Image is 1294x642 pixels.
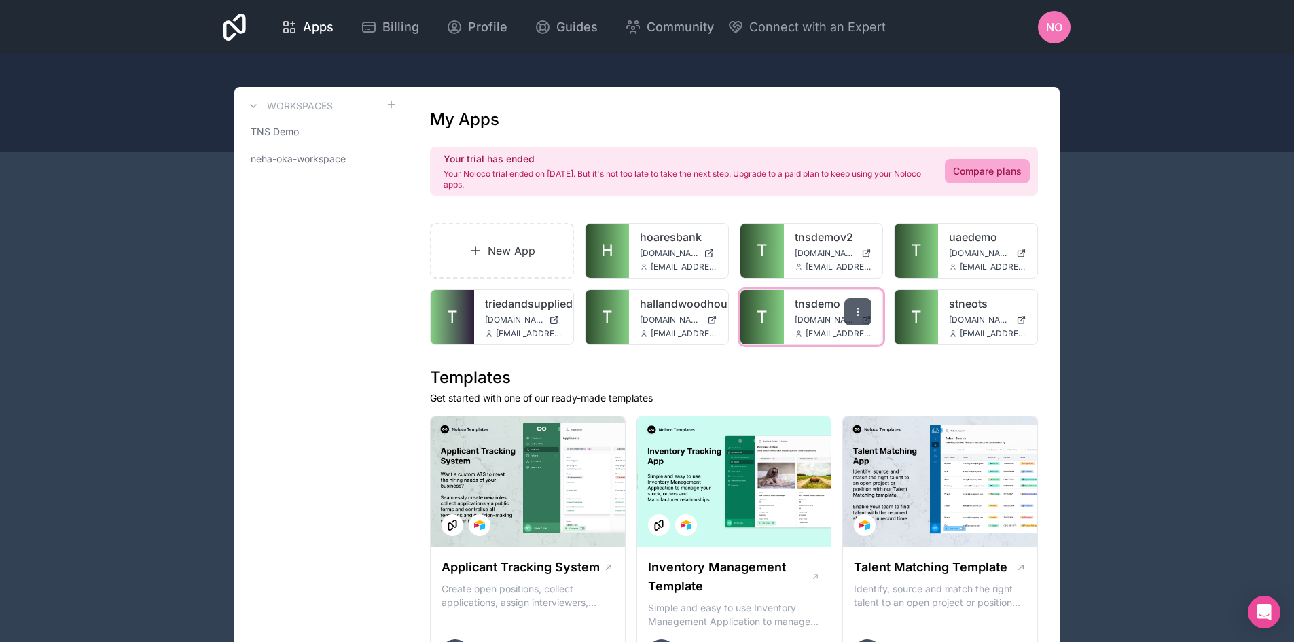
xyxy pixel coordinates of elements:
[854,582,1026,609] p: Identify, source and match the right talent to an open project or position with our Talent Matchi...
[740,290,784,344] a: T
[245,98,333,114] a: Workspaces
[895,224,938,278] a: T
[431,290,474,344] a: T
[485,315,543,325] span: [DOMAIN_NAME]
[911,306,922,328] span: T
[854,558,1007,577] h1: Talent Matching Template
[640,315,717,325] a: [DOMAIN_NAME]
[757,240,768,262] span: T
[1248,596,1280,628] div: Open Intercom Messenger
[911,240,922,262] span: T
[430,109,499,130] h1: My Apps
[350,12,430,42] a: Billing
[430,367,1038,389] h1: Templates
[960,262,1026,272] span: [EMAIL_ADDRESS][DOMAIN_NAME]
[303,18,334,37] span: Apps
[485,315,562,325] a: [DOMAIN_NAME]
[485,296,562,312] a: triedandsupplied
[447,306,458,328] span: T
[895,290,938,344] a: T
[795,229,872,245] a: tnsdemov2
[442,558,600,577] h1: Applicant Tracking System
[586,290,629,344] a: T
[648,601,821,628] p: Simple and easy to use Inventory Management Application to manage your stock, orders and Manufact...
[444,168,929,190] p: Your Noloco trial ended on [DATE]. But it's not too late to take the next step. Upgrade to a paid...
[251,152,346,166] span: neha-oka-workspace
[430,391,1038,405] p: Get started with one of our ready-made templates
[251,125,299,139] span: TNS Demo
[245,147,397,171] a: neha-oka-workspace
[806,328,872,339] span: [EMAIL_ADDRESS][DOMAIN_NAME]
[556,18,598,37] span: Guides
[442,582,614,609] p: Create open positions, collect applications, assign interviewers, centralise candidate feedback a...
[648,558,811,596] h1: Inventory Management Template
[270,12,344,42] a: Apps
[640,296,717,312] a: hallandwoodhouse
[795,315,857,325] span: [DOMAIN_NAME]
[727,18,886,37] button: Connect with an Expert
[749,18,886,37] span: Connect with an Expert
[945,159,1030,183] a: Compare plans
[1046,19,1062,35] span: NO
[382,18,419,37] span: Billing
[859,520,870,531] img: Airtable Logo
[640,315,702,325] span: [DOMAIN_NAME]
[602,306,613,328] span: T
[949,248,1011,259] span: [DOMAIN_NAME]
[435,12,518,42] a: Profile
[651,328,717,339] span: [EMAIL_ADDRESS][DOMAIN_NAME]
[444,152,929,166] h2: Your trial has ended
[468,18,507,37] span: Profile
[795,315,872,325] a: [DOMAIN_NAME]
[806,262,872,272] span: [EMAIL_ADDRESS][DOMAIN_NAME]
[795,248,872,259] a: [DOMAIN_NAME]
[960,328,1026,339] span: [EMAIL_ADDRESS][DOMAIN_NAME]
[795,296,872,312] a: tnsdemo
[647,18,714,37] span: Community
[949,315,1011,325] span: [DOMAIN_NAME]
[949,248,1026,259] a: [DOMAIN_NAME]
[496,328,562,339] span: [EMAIL_ADDRESS][DOMAIN_NAME]
[614,12,725,42] a: Community
[681,520,691,531] img: Airtable Logo
[949,229,1026,245] a: uaedemo
[267,99,333,113] h3: Workspaces
[757,306,768,328] span: T
[949,296,1026,312] a: stneots
[795,248,857,259] span: [DOMAIN_NAME]
[586,224,629,278] a: H
[651,262,717,272] span: [EMAIL_ADDRESS][DOMAIN_NAME]
[430,223,574,279] a: New App
[740,224,784,278] a: T
[640,229,717,245] a: hoaresbank
[601,240,613,262] span: H
[949,315,1026,325] a: [DOMAIN_NAME]
[524,12,609,42] a: Guides
[474,520,485,531] img: Airtable Logo
[640,248,717,259] a: [DOMAIN_NAME]
[245,120,397,144] a: TNS Demo
[640,248,698,259] span: [DOMAIN_NAME]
